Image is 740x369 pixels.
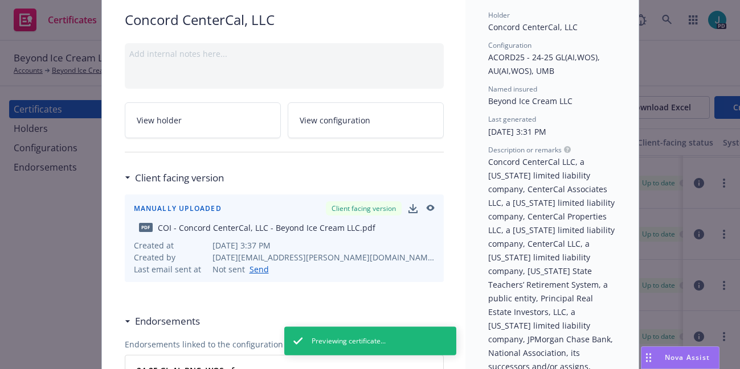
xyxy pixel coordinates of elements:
[488,126,546,137] span: [DATE] 3:31 PM
[300,114,370,126] span: View configuration
[488,114,536,124] span: Last generated
[137,114,182,126] span: View holder
[488,22,578,32] span: Concord CenterCal, LLC
[312,336,386,346] span: Previewing certificate...
[488,84,537,94] span: Named insured
[125,314,200,329] div: Endorsements
[135,171,224,185] h3: Client facing version
[212,239,435,251] span: [DATE] 3:37 PM
[134,251,208,263] span: Created by
[488,145,562,155] span: Description or remarks
[158,222,375,234] div: COI - Concord CenterCal, LLC - Beyond Ice Cream LLC.pdf
[245,263,269,275] a: Send
[488,96,573,106] span: Beyond Ice Cream LLC
[134,205,222,212] span: Manually uploaded
[212,251,435,263] span: [DATE][EMAIL_ADDRESS][PERSON_NAME][DOMAIN_NAME]
[134,239,208,251] span: Created at
[125,102,281,138] a: View holder
[288,102,444,138] a: View configuration
[641,347,656,368] div: Drag to move
[125,338,444,350] span: Endorsements linked to the configuration
[139,223,153,231] span: pdf
[488,40,532,50] span: Configuration
[488,10,510,20] span: Holder
[134,263,208,275] span: Last email sent at
[641,346,719,369] button: Nova Assist
[125,171,224,185] div: Client facing version
[665,353,710,362] span: Nova Assist
[488,52,602,76] span: ACORD25 - 24-25 GL(AI,WOS), AU(AI,WOS), UMB
[135,314,200,329] h3: Endorsements
[129,48,227,59] span: Add internal notes here...
[212,263,245,275] span: Not sent
[326,201,402,215] div: Client facing version
[125,10,444,30] span: Concord CenterCal, LLC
